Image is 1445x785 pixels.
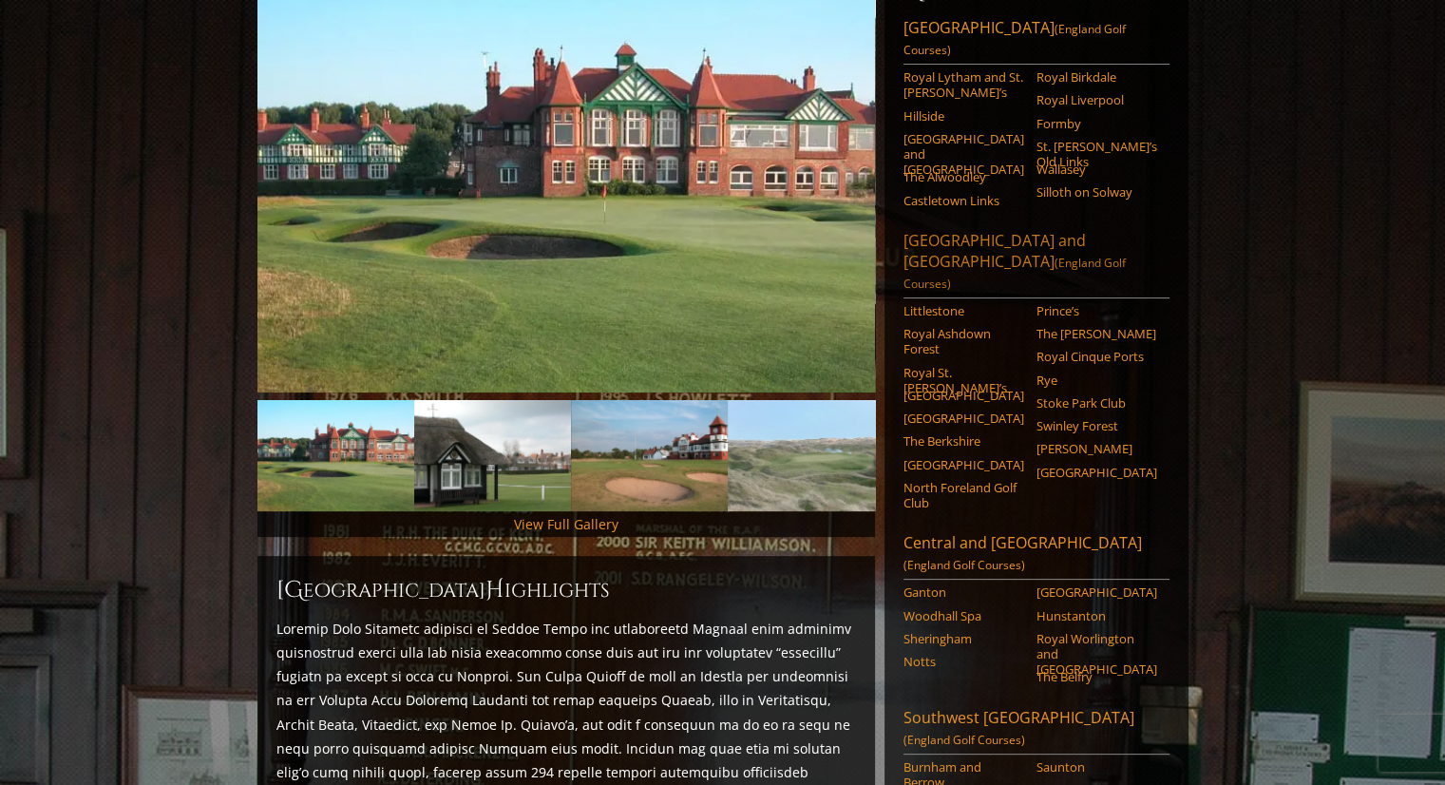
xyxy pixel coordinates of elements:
h2: [GEOGRAPHIC_DATA] ighlights [276,575,856,605]
span: (England Golf Courses) [903,255,1126,292]
span: H [485,575,504,605]
a: Southwest [GEOGRAPHIC_DATA](England Golf Courses) [903,707,1169,755]
a: Wallasey [1036,162,1157,177]
a: Saunton [1036,759,1157,775]
a: Stoke Park Club [1036,395,1157,411]
a: Littlestone [903,303,1024,318]
a: Formby [1036,116,1157,131]
a: Central and [GEOGRAPHIC_DATA](England Golf Courses) [903,532,1169,580]
a: Prince’s [1036,303,1157,318]
a: Royal Worlington and [GEOGRAPHIC_DATA] [1036,631,1157,678]
span: (England Golf Courses) [903,732,1025,748]
a: [PERSON_NAME] [1036,441,1157,456]
a: Woodhall Spa [903,608,1024,623]
a: [GEOGRAPHIC_DATA](England Golf Courses) [903,17,1169,65]
a: Royal Ashdown Forest [903,326,1024,357]
a: The Berkshire [903,433,1024,449]
a: St. [PERSON_NAME]’s Old Links [1036,139,1157,170]
a: The Alwoodley [903,169,1024,184]
a: Notts [903,654,1024,669]
a: View Full Gallery [514,515,618,533]
span: (England Golf Courses) [903,557,1025,573]
span: (England Golf Courses) [903,21,1126,58]
a: [GEOGRAPHIC_DATA] and [GEOGRAPHIC_DATA] [903,131,1024,178]
a: Swinley Forest [1036,418,1157,433]
a: [GEOGRAPHIC_DATA] and [GEOGRAPHIC_DATA](England Golf Courses) [903,230,1169,298]
a: Ganton [903,584,1024,600]
a: [GEOGRAPHIC_DATA] [903,411,1024,426]
a: [GEOGRAPHIC_DATA] [903,388,1024,403]
a: North Foreland Golf Club [903,480,1024,511]
a: Royal Cinque Ports [1036,349,1157,364]
a: Castletown Links [903,193,1024,208]
a: The [PERSON_NAME] [1036,326,1157,341]
a: The Belfry [1036,669,1157,684]
a: [GEOGRAPHIC_DATA] [1036,584,1157,600]
a: [GEOGRAPHIC_DATA] [903,457,1024,472]
a: Royal Birkdale [1036,69,1157,85]
a: Hunstanton [1036,608,1157,623]
a: Sheringham [903,631,1024,646]
a: Royal Liverpool [1036,92,1157,107]
a: [GEOGRAPHIC_DATA] [1036,465,1157,480]
a: Royal St. [PERSON_NAME]’s [903,365,1024,396]
a: Hillside [903,108,1024,124]
a: Silloth on Solway [1036,184,1157,200]
a: Rye [1036,373,1157,388]
a: Royal Lytham and St. [PERSON_NAME]’s [903,69,1024,101]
